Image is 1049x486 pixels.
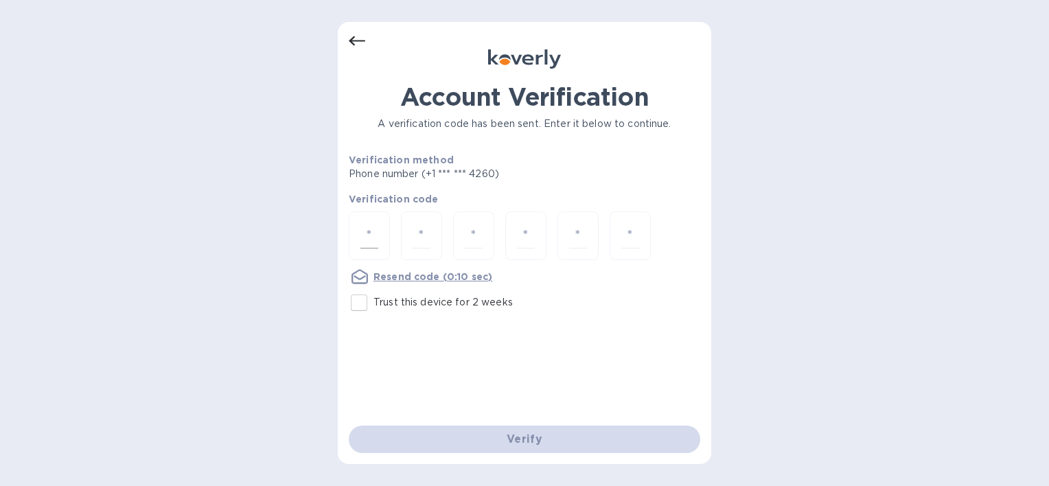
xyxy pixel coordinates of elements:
u: Resend code (0:10 sec) [373,271,492,282]
p: Verification code [349,192,700,206]
p: A verification code has been sent. Enter it below to continue. [349,117,700,131]
p: Phone number (+1 *** *** 4260) [349,167,604,181]
h1: Account Verification [349,82,700,111]
p: Trust this device for 2 weeks [373,295,513,310]
b: Verification method [349,154,454,165]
